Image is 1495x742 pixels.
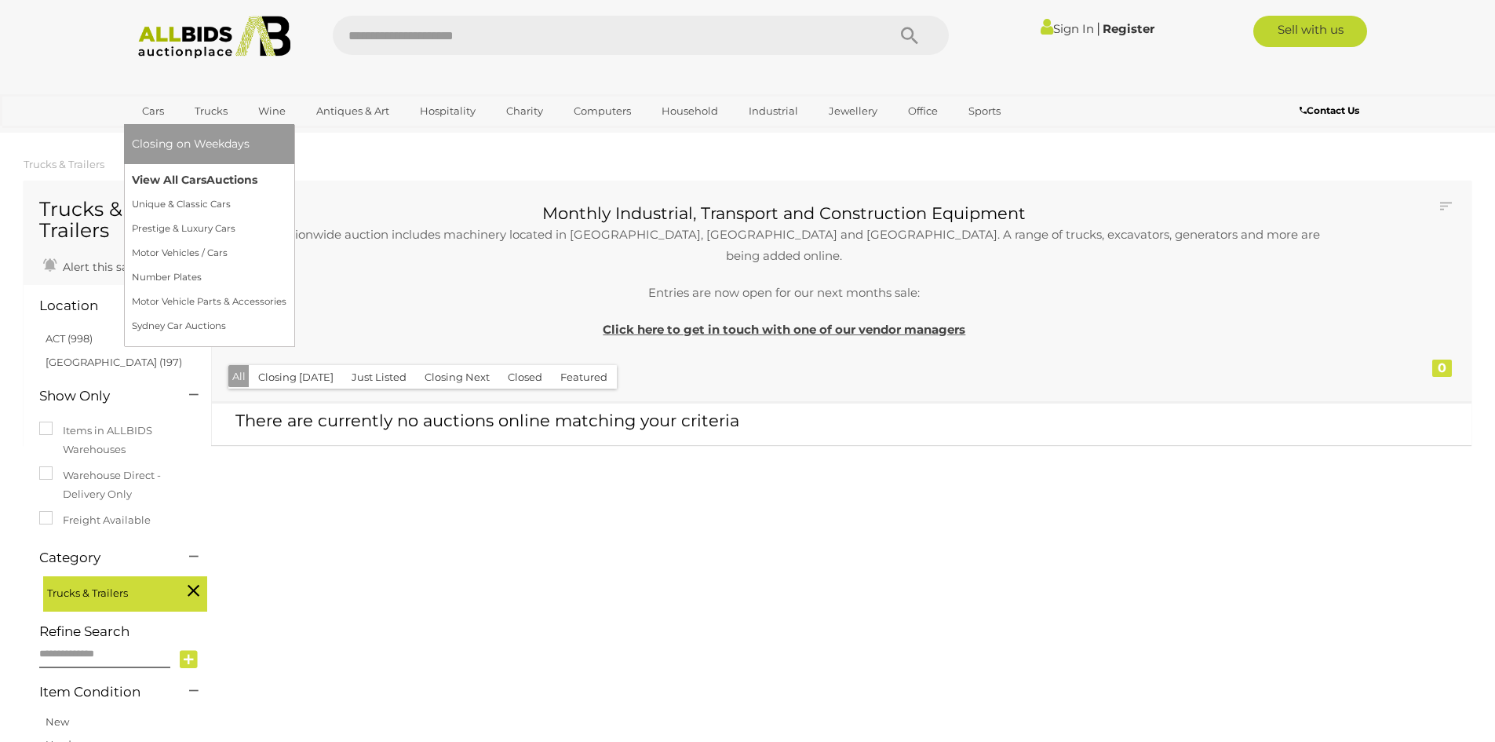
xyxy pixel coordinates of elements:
[603,322,965,337] a: Click here to get in touch with one of our vendor managers
[958,98,1011,124] a: Sports
[342,365,416,389] button: Just Listed
[132,98,174,124] a: Cars
[410,98,486,124] a: Hospitality
[1103,21,1154,36] a: Register
[1096,20,1100,37] span: |
[46,332,93,345] a: ACT (998)
[1253,16,1367,47] a: Sell with us
[249,365,343,389] button: Closing [DATE]
[498,365,552,389] button: Closed
[306,98,399,124] a: Antiques & Art
[39,624,207,639] h4: Refine Search
[898,98,948,124] a: Office
[39,298,166,313] h4: Location
[1432,360,1452,377] div: 0
[39,685,166,700] h4: Item Condition
[738,98,808,124] a: Industrial
[129,16,300,59] img: Allbids.com.au
[651,98,728,124] a: Household
[184,98,238,124] a: Trucks
[551,365,617,389] button: Featured
[870,16,949,55] button: Search
[1041,21,1094,36] a: Sign In
[39,511,151,529] label: Freight Available
[59,260,137,274] span: Alert this sale
[46,356,182,368] a: [GEOGRAPHIC_DATA] (197)
[239,204,1329,222] h3: Monthly Industrial, Transport and Construction Equipment
[39,422,195,459] label: Items in ALLBIDS Warehouses
[496,98,553,124] a: Charity
[415,365,499,389] button: Closing Next
[239,282,1329,303] p: Entries are now open for our next months sale:
[39,389,166,404] h4: Show Only
[819,98,888,124] a: Jewellery
[239,224,1329,266] p: This nationwide auction includes machinery located in [GEOGRAPHIC_DATA], [GEOGRAPHIC_DATA] and [G...
[235,411,739,430] span: There are currently no auctions online matching your criteria
[39,466,195,503] label: Warehouse Direct - Delivery Only
[24,158,104,170] a: Trucks & Trailers
[46,715,69,728] a: New
[1300,102,1363,119] a: Contact Us
[1300,104,1359,116] b: Contact Us
[248,98,296,124] a: Wine
[228,365,250,388] button: All
[39,550,166,565] h4: Category
[563,98,641,124] a: Computers
[47,580,165,602] span: Trucks & Trailers
[39,199,195,242] h1: Trucks & Trailers
[39,254,141,277] a: Alert this sale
